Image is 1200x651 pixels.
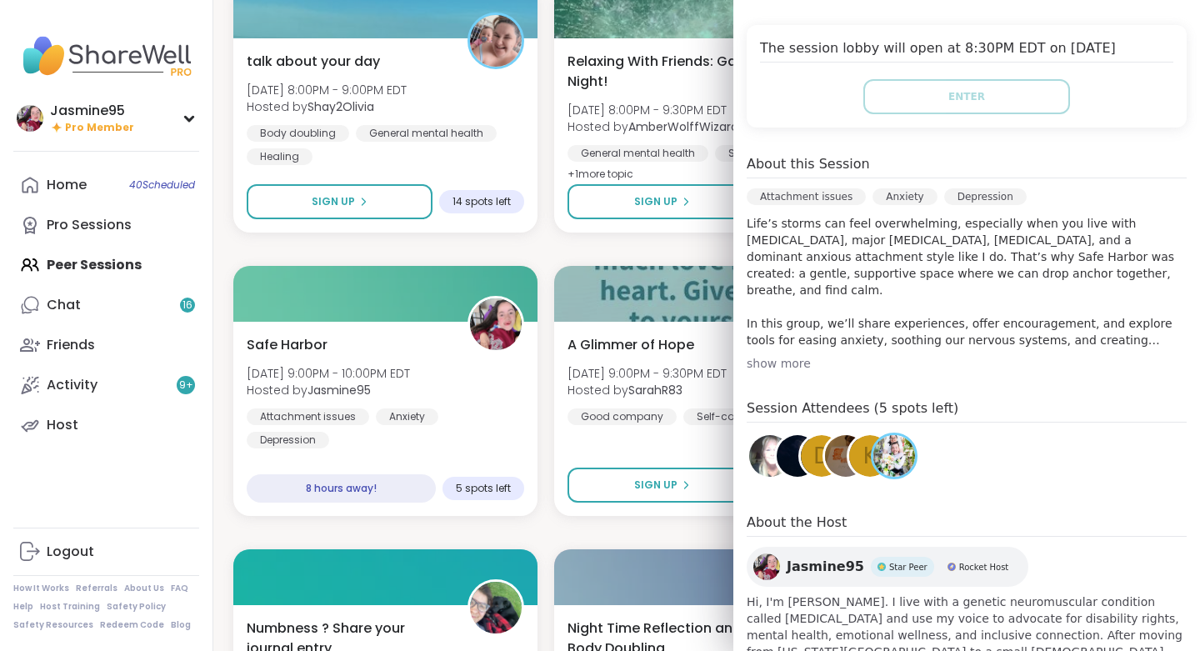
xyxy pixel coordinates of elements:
a: Logout [13,532,199,572]
div: General mental health [567,145,708,162]
span: Safe Harbor [247,335,327,355]
b: SarahR83 [628,382,682,398]
a: Jessiegirl0719 [871,433,917,479]
a: Redeem Code [100,619,164,631]
button: Sign Up [567,468,757,503]
div: Chat [47,296,81,314]
a: Host [13,405,199,445]
span: 14 spots left [452,195,511,208]
a: Blog [171,619,191,631]
span: Pro Member [65,121,134,135]
a: Referrals [76,583,117,594]
span: Sign Up [634,194,677,209]
a: About Us [124,583,164,594]
a: How It Works [13,583,69,594]
a: Vici [822,433,869,479]
img: Kelldog23 [470,582,522,633]
a: Jasmine95Jasmine95Star PeerStar PeerRocket HostRocket Host [747,547,1028,587]
span: Hosted by [247,382,410,398]
b: Jasmine95 [307,382,371,398]
div: Anxiety [872,188,937,205]
div: Friends [47,336,95,354]
div: Attachment issues [747,188,866,205]
a: Host Training [40,601,100,613]
div: Healing [247,148,312,165]
img: Jasmine95 [470,298,522,350]
span: K [862,440,877,473]
a: Help [13,601,33,613]
b: AmberWolffWizard [628,118,738,135]
span: Enter [948,89,985,104]
span: 9 + [179,378,193,393]
div: Pro Sessions [47,216,132,234]
span: Hosted by [567,118,738,135]
img: ShareWell Nav Logo [13,27,199,85]
span: talk about your day [247,52,380,72]
span: 16 [182,298,192,313]
span: Sign Up [312,194,355,209]
img: Star Peer [877,563,886,571]
span: Sign Up [634,478,677,493]
span: Hosted by [247,98,407,115]
div: Self-care [683,408,757,425]
h4: About this Session [747,154,870,174]
a: FAQ [171,583,188,594]
a: Chat16 [13,285,199,325]
div: show more [747,355,1187,372]
a: Activity9+ [13,365,199,405]
img: Jasmine95 [17,105,43,132]
img: Vici [825,435,867,477]
h4: The session lobby will open at 8:30PM EDT on [DATE] [760,38,1173,63]
span: [DATE] 9:00PM - 9:30PM EDT [567,365,727,382]
div: Depression [944,188,1027,205]
a: Home40Scheduled [13,165,199,205]
a: Jinna [747,433,793,479]
button: Enter [863,79,1070,114]
h4: Session Attendees (5 spots left) [747,398,1187,423]
span: 5 spots left [456,482,511,495]
span: Hosted by [567,382,727,398]
span: Relaxing With Friends: Game Night! [567,52,770,92]
p: Life’s storms can feel overwhelming, especially when you live with [MEDICAL_DATA], major [MEDICAL... [747,215,1187,348]
div: Logout [47,543,94,561]
a: d [798,433,845,479]
a: Friends [13,325,199,365]
span: [DATE] 8:00PM - 9:00PM EDT [247,82,407,98]
h4: About the Host [747,513,1187,537]
a: Safety Policy [107,601,166,613]
div: Activity [47,376,97,394]
div: Body doubling [247,125,349,142]
b: Shay2Olivia [307,98,374,115]
div: Jasmine95 [50,102,134,120]
div: Home [47,176,87,194]
span: Rocket Host [959,561,1009,573]
img: QueenOfTheNight [777,435,818,477]
a: Pro Sessions [13,205,199,245]
span: 40 Scheduled [129,178,195,192]
a: Safety Resources [13,619,93,631]
div: Host [47,416,78,434]
span: [DATE] 9:00PM - 10:00PM EDT [247,365,410,382]
a: QueenOfTheNight [774,433,821,479]
span: Star Peer [889,561,927,573]
div: Depression [247,432,329,448]
div: 8 hours away! [247,474,436,503]
button: Sign Up [247,184,432,219]
div: Anxiety [376,408,438,425]
span: Jasmine95 [787,557,864,577]
img: Jinna [749,435,791,477]
div: Attachment issues [247,408,369,425]
img: Jasmine95 [753,553,780,580]
button: Sign Up [567,184,757,219]
span: d [813,440,830,473]
div: Good company [567,408,677,425]
img: Rocket Host [947,563,956,571]
a: K [847,433,893,479]
img: Jessiegirl0719 [873,435,915,477]
div: Self-esteem [715,145,803,162]
img: Shay2Olivia [470,15,522,67]
div: General mental health [356,125,497,142]
span: [DATE] 8:00PM - 9:30PM EDT [567,102,738,118]
span: A Glimmer of Hope [567,335,694,355]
